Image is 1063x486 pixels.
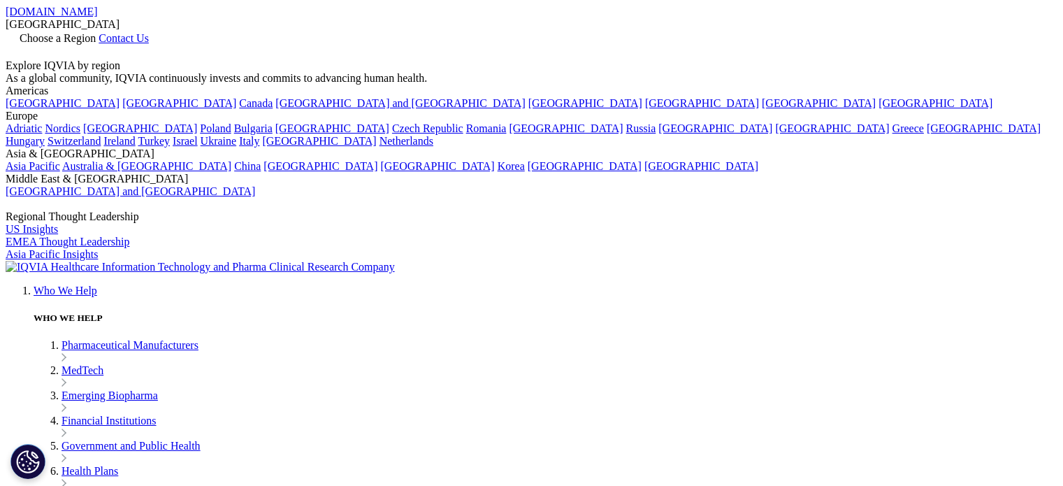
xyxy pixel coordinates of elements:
a: [GEOGRAPHIC_DATA] [381,160,495,172]
a: Government and Public Health [62,440,201,452]
a: Asia Pacific [6,160,60,172]
a: Financial Institutions [62,415,157,427]
a: [GEOGRAPHIC_DATA] [262,135,376,147]
a: [GEOGRAPHIC_DATA] and [GEOGRAPHIC_DATA] [6,185,255,197]
a: Greece [892,122,924,134]
a: Israel [173,135,198,147]
a: [GEOGRAPHIC_DATA] [762,97,876,109]
div: [GEOGRAPHIC_DATA] [6,18,1057,31]
a: Bulgaria [234,122,273,134]
a: Poland [200,122,231,134]
a: [GEOGRAPHIC_DATA] [275,122,389,134]
a: [GEOGRAPHIC_DATA] [878,97,992,109]
a: Italy [239,135,259,147]
a: Pharmaceutical Manufacturers [62,339,198,351]
div: Americas [6,85,1057,97]
a: Who We Help [34,285,97,296]
a: Romania [466,122,507,134]
a: Health Plans [62,465,118,477]
a: Netherlands [379,135,433,147]
a: [GEOGRAPHIC_DATA] [528,160,642,172]
a: [GEOGRAPHIC_DATA] [122,97,236,109]
a: [GEOGRAPHIC_DATA] [644,160,758,172]
a: [GEOGRAPHIC_DATA] [528,97,642,109]
a: Contact Us [99,32,149,44]
h5: WHO WE HELP [34,313,1057,324]
a: MedTech [62,364,103,376]
a: Turkey [138,135,170,147]
img: IQVIA Healthcare Information Technology and Pharma Clinical Research Company [6,261,395,273]
a: [GEOGRAPHIC_DATA] [6,97,120,109]
div: Middle East & [GEOGRAPHIC_DATA] [6,173,1057,185]
a: [GEOGRAPHIC_DATA] [509,122,623,134]
a: [GEOGRAPHIC_DATA] [927,122,1041,134]
div: As a global community, IQVIA continuously invests and commits to advancing human health. [6,72,1057,85]
a: Canada [239,97,273,109]
a: Hungary [6,135,45,147]
a: EMEA Thought Leadership [6,236,129,248]
a: Emerging Biopharma [62,389,158,401]
a: Switzerland [48,135,101,147]
a: [GEOGRAPHIC_DATA] [658,122,772,134]
a: [GEOGRAPHIC_DATA] [775,122,889,134]
div: Europe [6,110,1057,122]
a: Australia & [GEOGRAPHIC_DATA] [62,160,231,172]
button: Cookies Settings [10,444,45,479]
a: [GEOGRAPHIC_DATA] [263,160,377,172]
a: US Insights [6,223,58,235]
a: Asia Pacific Insights [6,248,98,260]
a: [GEOGRAPHIC_DATA] and [GEOGRAPHIC_DATA] [275,97,525,109]
a: [GEOGRAPHIC_DATA] [83,122,197,134]
a: Ireland [103,135,135,147]
a: Russia [626,122,656,134]
div: Asia & [GEOGRAPHIC_DATA] [6,148,1057,160]
a: [GEOGRAPHIC_DATA] [645,97,759,109]
div: Explore IQVIA by region [6,59,1057,72]
div: Regional Thought Leadership [6,210,1057,223]
a: China [234,160,261,172]
span: Choose a Region [20,32,96,44]
a: Korea [498,160,525,172]
a: Nordics [45,122,80,134]
a: Ukraine [201,135,237,147]
a: [DOMAIN_NAME] [6,6,98,17]
a: Adriatic [6,122,42,134]
a: Czech Republic [392,122,463,134]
